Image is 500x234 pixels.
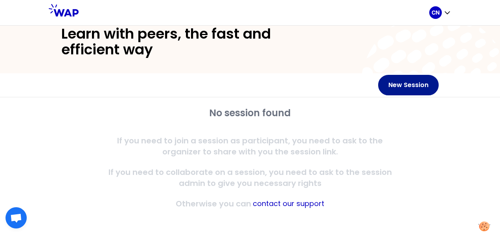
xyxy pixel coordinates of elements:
[61,26,325,58] h2: Learn with peers, the fast and efficient way
[99,107,401,119] h2: No session found
[176,198,251,209] p: Otherwise you can
[99,135,401,157] p: If you need to join a session as participant, you need to ask to the organizer to share with you ...
[432,9,440,17] p: CN
[253,198,324,209] button: contact our support
[6,207,27,228] div: Ouvrir le chat
[378,75,439,95] button: New Session
[429,6,451,19] button: CN
[99,167,401,189] p: If you need to collaborate on a session, you need to ask to the session admin to give you necessa...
